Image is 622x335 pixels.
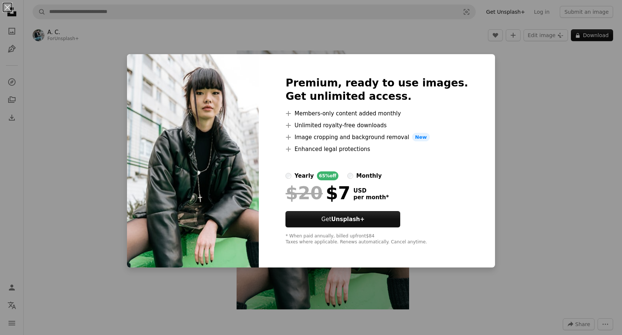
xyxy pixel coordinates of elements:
li: Unlimited royalty-free downloads [285,121,468,130]
div: $7 [285,183,350,203]
span: per month * [353,194,389,201]
li: Image cropping and background removal [285,133,468,142]
h2: Premium, ready to use images. Get unlimited access. [285,76,468,103]
span: $20 [285,183,322,203]
div: monthly [356,171,382,180]
li: Members-only content added monthly [285,109,468,118]
div: * When paid annually, billed upfront $84 Taxes where applicable. Renews automatically. Cancel any... [285,233,468,245]
span: USD [353,187,389,194]
li: Enhanced legal protections [285,145,468,154]
span: New [412,133,430,142]
input: monthly [347,173,353,179]
input: yearly65%off [285,173,291,179]
strong: Unsplash+ [331,216,365,223]
img: premium_photo-1708110921201-17d9cb54361c [127,54,259,268]
div: yearly [294,171,314,180]
button: GetUnsplash+ [285,211,400,227]
div: 65% off [317,171,339,180]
